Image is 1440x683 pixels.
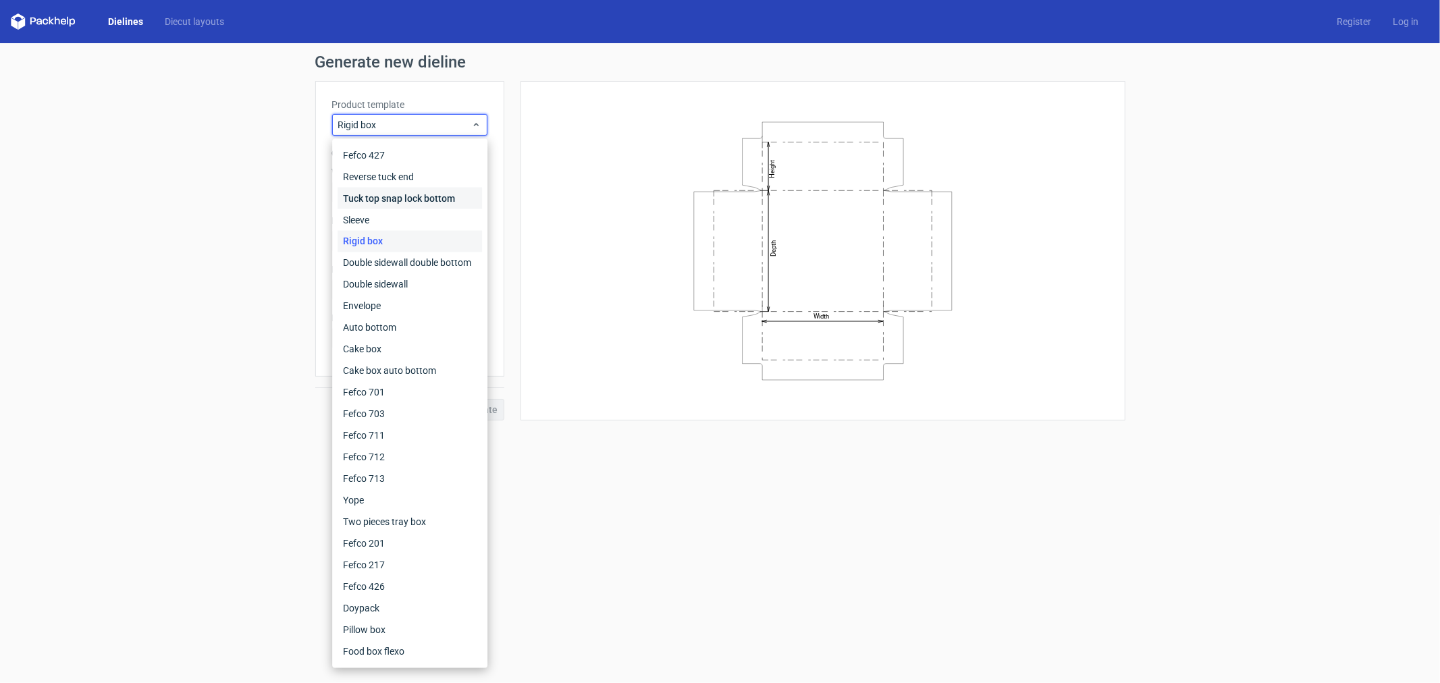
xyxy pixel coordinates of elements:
[338,144,482,166] div: Fefco 427
[338,620,482,641] div: Pillow box
[97,15,154,28] a: Dielines
[338,425,482,447] div: Fefco 711
[338,447,482,468] div: Fefco 712
[338,118,471,132] span: Rigid box
[338,252,482,274] div: Double sidewall double bottom
[338,274,482,296] div: Double sidewall
[338,209,482,231] div: Sleeve
[338,490,482,512] div: Yope
[1382,15,1429,28] a: Log in
[338,382,482,404] div: Fefco 701
[1326,15,1382,28] a: Register
[338,404,482,425] div: Fefco 703
[338,512,482,533] div: Two pieces tray box
[813,312,828,320] text: Width
[154,15,235,28] a: Diecut layouts
[338,317,482,339] div: Auto bottom
[338,468,482,490] div: Fefco 713
[338,231,482,252] div: Rigid box
[315,54,1125,70] h1: Generate new dieline
[338,188,482,209] div: Tuck top snap lock bottom
[338,555,482,576] div: Fefco 217
[338,360,482,382] div: Cake box auto bottom
[338,576,482,598] div: Fefco 426
[338,339,482,360] div: Cake box
[338,533,482,555] div: Fefco 201
[768,159,776,177] text: Height
[338,598,482,620] div: Doypack
[338,641,482,663] div: Food box flexo
[332,98,487,111] label: Product template
[338,296,482,317] div: Envelope
[770,240,777,256] text: Depth
[338,166,482,188] div: Reverse tuck end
